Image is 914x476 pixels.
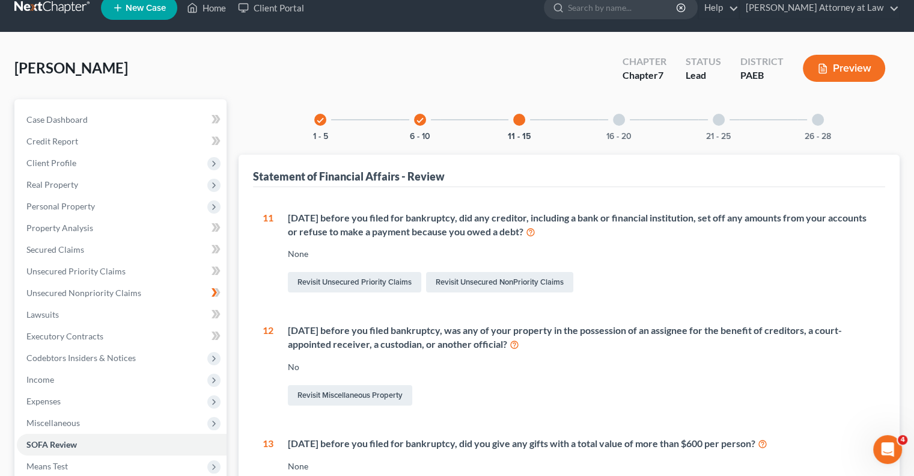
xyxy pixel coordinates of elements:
a: Revisit Unsecured Priority Claims [288,272,421,292]
a: Property Analysis [17,217,227,239]
button: 26 - 28 [805,132,831,141]
span: [PERSON_NAME] [14,59,128,76]
a: Revisit Unsecured NonPriority Claims [426,272,573,292]
button: 1 - 5 [313,132,328,141]
a: Secured Claims [17,239,227,261]
div: Chapter [623,69,666,82]
div: None [288,460,876,472]
a: Unsecured Priority Claims [17,261,227,282]
a: Case Dashboard [17,109,227,131]
div: District [740,55,784,69]
a: Credit Report [17,131,227,152]
span: Real Property [26,179,78,190]
span: 4 [898,435,907,445]
i: check [316,116,324,125]
a: Lawsuits [17,304,227,326]
button: 21 - 25 [706,132,731,141]
button: 6 - 10 [410,132,430,141]
button: Preview [803,55,885,82]
div: Chapter [623,55,666,69]
span: Credit Report [26,136,78,146]
div: Lead [686,69,721,82]
span: Codebtors Insiders & Notices [26,353,136,363]
div: 11 [263,211,273,295]
div: [DATE] before you filed for bankruptcy, did you give any gifts with a total value of more than $6... [288,437,876,451]
span: Miscellaneous [26,418,80,428]
span: Case Dashboard [26,114,88,125]
span: Lawsuits [26,309,59,320]
iframe: Intercom live chat [873,435,902,464]
span: Unsecured Nonpriority Claims [26,288,141,298]
a: Revisit Miscellaneous Property [288,385,412,406]
a: Unsecured Nonpriority Claims [17,282,227,304]
a: SOFA Review [17,434,227,456]
span: Means Test [26,461,68,471]
span: 7 [658,69,663,81]
div: Status [686,55,721,69]
div: None [288,248,876,260]
div: PAEB [740,69,784,82]
div: Statement of Financial Affairs - Review [253,169,445,184]
span: SOFA Review [26,439,77,450]
div: 12 [263,324,273,408]
span: Secured Claims [26,244,84,255]
span: Expenses [26,396,61,406]
div: [DATE] before you filed bankruptcy, was any of your property in the possession of an assignee for... [288,324,876,351]
div: [DATE] before you filed for bankruptcy, did any creditor, including a bank or financial instituti... [288,211,876,239]
span: Personal Property [26,201,95,211]
span: New Case [126,4,166,13]
a: Executory Contracts [17,326,227,347]
span: Unsecured Priority Claims [26,266,126,276]
i: check [416,116,424,125]
span: Executory Contracts [26,331,103,341]
div: No [288,361,876,373]
button: 16 - 20 [606,132,632,141]
span: Income [26,374,54,385]
button: 11 - 15 [508,132,531,141]
span: Property Analysis [26,223,93,233]
span: Client Profile [26,158,76,168]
